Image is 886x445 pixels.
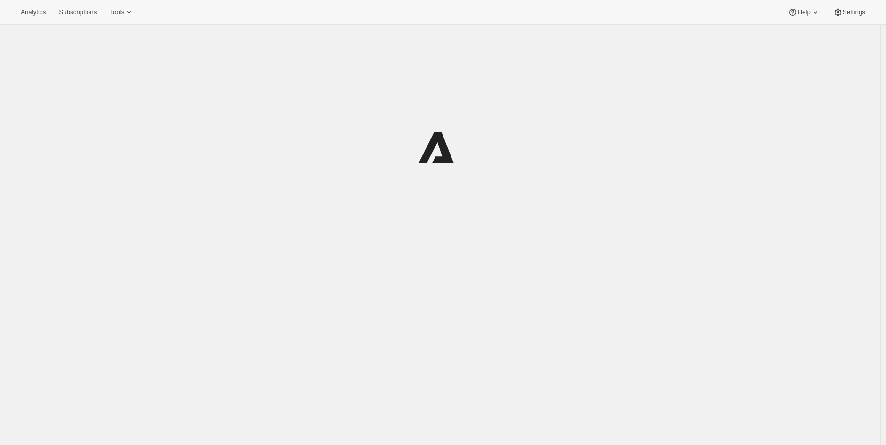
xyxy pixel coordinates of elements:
span: Settings [843,8,865,16]
span: Help [797,8,810,16]
button: Tools [104,6,139,19]
button: Settings [828,6,871,19]
button: Subscriptions [53,6,102,19]
button: Help [782,6,825,19]
span: Tools [110,8,124,16]
span: Analytics [21,8,46,16]
span: Subscriptions [59,8,97,16]
button: Analytics [15,6,51,19]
